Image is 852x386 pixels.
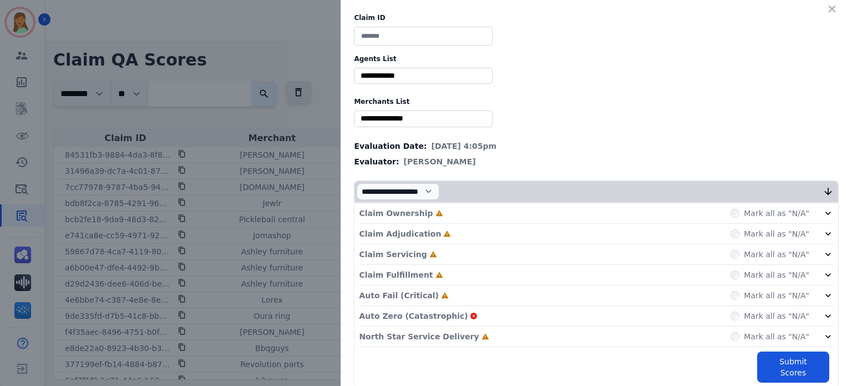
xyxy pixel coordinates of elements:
[744,331,809,342] label: Mark all as "N/A"
[359,228,441,239] p: Claim Adjudication
[404,156,476,167] span: [PERSON_NAME]
[359,208,433,219] p: Claim Ownership
[744,208,809,219] label: Mark all as "N/A"
[744,228,809,239] label: Mark all as "N/A"
[357,70,490,82] ul: selected options
[744,310,809,322] label: Mark all as "N/A"
[359,269,433,280] p: Claim Fulfillment
[359,310,468,322] p: Auto Zero (Catastrophic)
[354,156,839,167] div: Evaluator:
[354,141,839,152] div: Evaluation Date:
[354,54,839,63] label: Agents List
[744,290,809,301] label: Mark all as "N/A"
[354,13,839,22] label: Claim ID
[359,331,479,342] p: North Star Service Delivery
[359,290,438,301] p: Auto Fail (Critical)
[359,249,427,260] p: Claim Servicing
[354,97,839,106] label: Merchants List
[432,141,497,152] span: [DATE] 4:05pm
[744,249,809,260] label: Mark all as "N/A"
[357,113,490,124] ul: selected options
[757,352,829,383] button: Submit Scores
[744,269,809,280] label: Mark all as "N/A"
